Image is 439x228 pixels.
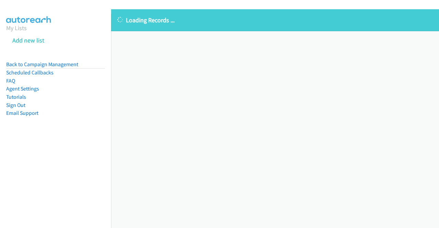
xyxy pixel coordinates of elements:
a: Scheduled Callbacks [6,69,54,76]
p: Loading Records ... [117,15,433,25]
a: Email Support [6,110,38,116]
a: Agent Settings [6,85,39,92]
a: Sign Out [6,102,25,108]
a: Back to Campaign Management [6,61,78,68]
a: Tutorials [6,94,26,100]
a: My Lists [6,24,27,32]
a: FAQ [6,77,15,84]
a: Add new list [12,36,44,44]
